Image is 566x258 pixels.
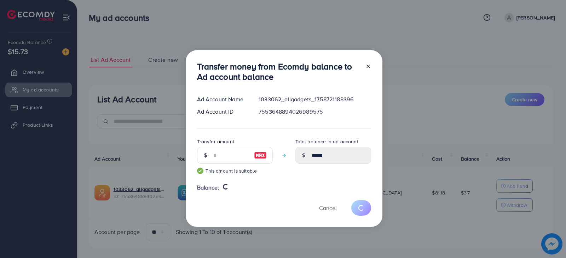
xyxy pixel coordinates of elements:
small: This amount is suitable [197,167,273,174]
span: Cancel [319,204,337,212]
h3: Transfer money from Ecomdy balance to Ad account balance [197,61,360,82]
img: image [254,151,267,160]
img: guide [197,168,203,174]
div: 1033062_allgadgets_1758721188396 [253,95,376,103]
button: Cancel [310,200,346,215]
label: Transfer amount [197,138,234,145]
label: Total balance in ad account [295,138,358,145]
div: Ad Account Name [191,95,253,103]
span: Balance: [197,184,219,192]
div: Ad Account ID [191,108,253,116]
div: 7553648894026989575 [253,108,376,116]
